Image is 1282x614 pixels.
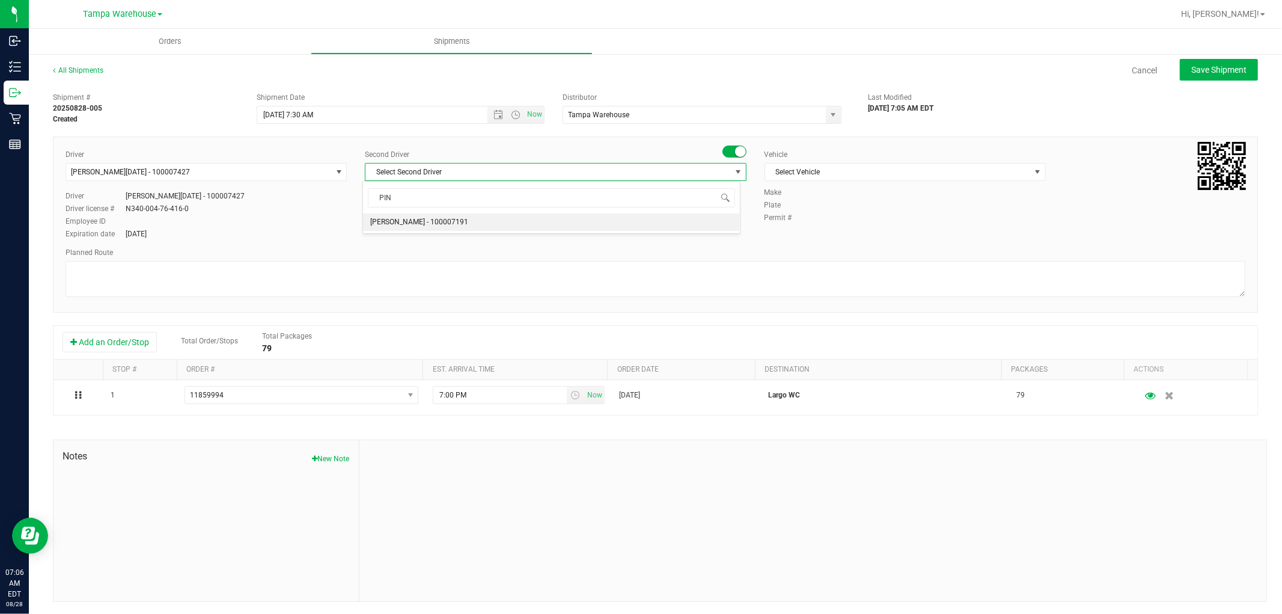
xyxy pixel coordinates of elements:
span: [PERSON_NAME] - 100007191 [370,215,468,230]
label: Distributor [563,92,597,103]
a: Orders [29,29,311,54]
label: Expiration date [66,229,126,239]
iframe: Resource center [12,518,48,554]
div: [DATE] [126,229,147,239]
span: Select Second Driver [365,164,730,180]
label: Last Modified [868,92,912,103]
inline-svg: Inventory [9,61,21,73]
span: Open the time view [505,110,526,120]
input: Select [563,106,818,123]
div: [PERSON_NAME][DATE] - 100007427 [126,191,245,201]
span: [DATE] [619,390,640,401]
span: 79 [1016,390,1025,401]
span: Shipment # [53,92,239,103]
a: Stop # [112,365,136,373]
span: Tampa Warehouse [83,9,156,19]
span: select [584,387,604,404]
inline-svg: Outbound [9,87,21,99]
span: Planned Route [66,248,113,257]
a: Est. arrival time [433,365,495,373]
p: 07:06 AM EDT [5,567,23,600]
label: Driver [66,149,84,160]
span: Hi, [PERSON_NAME]! [1181,9,1259,19]
label: Employee ID [66,216,126,227]
a: All Shipments [53,66,103,75]
button: Save Shipment [1180,59,1258,81]
label: Driver license # [66,203,126,214]
span: Set Current date [525,106,545,123]
span: [PERSON_NAME][DATE] - 100007427 [71,168,190,176]
span: Total Order/Stops [181,337,238,345]
span: Notes [63,449,350,464]
inline-svg: Retail [9,112,21,124]
span: select [730,164,745,180]
span: Open the date view [488,110,508,120]
span: Save Shipment [1191,65,1247,75]
a: Destination [765,365,810,373]
span: select [826,106,841,123]
inline-svg: Inbound [9,35,21,47]
label: Second Driver [365,149,409,160]
p: 08/28 [5,600,23,609]
span: 1 [111,390,115,401]
img: Scan me! [1198,142,1246,190]
span: select [1030,164,1045,180]
p: Largo WC [768,390,1002,401]
a: Order # [186,365,215,373]
strong: [DATE] 7:05 AM EDT [868,104,934,112]
label: Shipment Date [257,92,305,103]
qrcode: 20250828-005 [1198,142,1246,190]
label: Make [765,187,801,198]
th: Actions [1124,360,1247,380]
strong: 79 [262,343,272,353]
strong: Created [53,115,78,123]
span: Set Current date [585,387,605,404]
button: Add an Order/Stop [63,332,157,352]
span: Total Packages [262,332,312,340]
label: Plate [765,200,801,210]
a: Cancel [1132,64,1157,76]
a: Packages [1011,365,1048,373]
span: select [567,387,584,404]
a: Order date [617,365,659,373]
button: New Note [313,453,350,464]
span: 11859994 [190,391,224,399]
inline-svg: Reports [9,138,21,150]
span: Shipments [418,36,486,47]
label: Permit # [765,212,801,223]
span: Select Vehicle [765,164,1030,180]
span: Orders [142,36,198,47]
div: N340-004-76-416-0 [126,203,189,214]
label: Vehicle [765,149,788,160]
span: select [403,387,418,404]
label: Driver [66,191,126,201]
span: select [331,164,346,180]
strong: 20250828-005 [53,104,102,112]
a: Shipments [311,29,593,54]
